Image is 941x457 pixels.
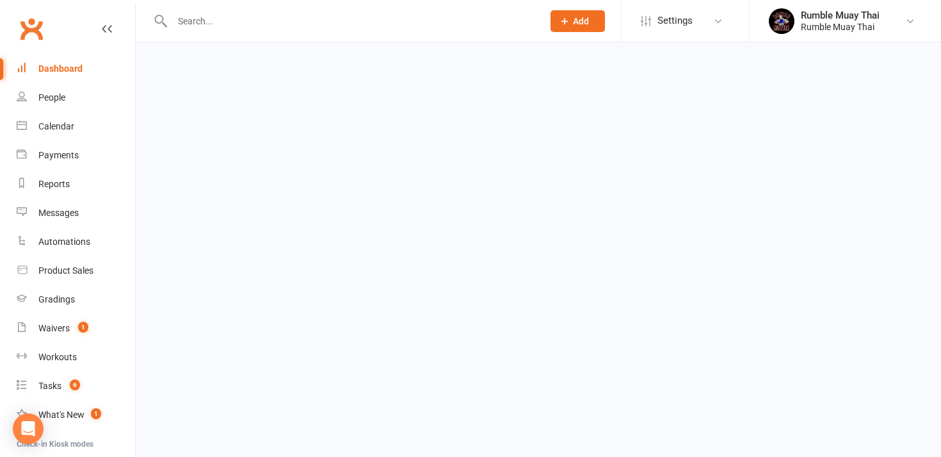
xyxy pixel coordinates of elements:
[17,256,135,285] a: Product Sales
[38,63,83,74] div: Dashboard
[657,6,693,35] span: Settings
[801,10,880,21] div: Rumble Muay Thai
[38,381,61,391] div: Tasks
[17,141,135,170] a: Payments
[38,150,79,160] div: Payments
[17,401,135,429] a: What's New1
[38,179,70,189] div: Reports
[17,372,135,401] a: Tasks 6
[17,314,135,343] a: Waivers 1
[15,13,47,45] a: Clubworx
[38,121,74,131] div: Calendar
[91,408,101,419] span: 1
[769,8,794,34] img: thumb_image1688088946.png
[17,112,135,141] a: Calendar
[70,379,80,390] span: 6
[168,12,534,30] input: Search...
[573,16,589,26] span: Add
[38,323,70,333] div: Waivers
[17,199,135,228] a: Messages
[17,285,135,314] a: Gradings
[17,83,135,112] a: People
[38,294,75,304] div: Gradings
[17,343,135,372] a: Workouts
[38,352,77,362] div: Workouts
[38,92,65,103] div: People
[551,10,605,32] button: Add
[38,265,93,276] div: Product Sales
[78,322,88,333] span: 1
[38,237,90,247] div: Automations
[17,228,135,256] a: Automations
[38,410,84,420] div: What's New
[801,21,880,33] div: Rumble Muay Thai
[17,54,135,83] a: Dashboard
[17,170,135,199] a: Reports
[38,208,79,218] div: Messages
[13,413,44,444] div: Open Intercom Messenger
